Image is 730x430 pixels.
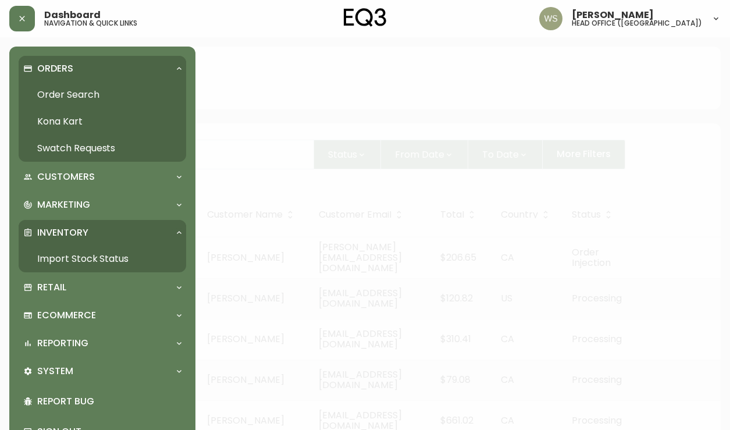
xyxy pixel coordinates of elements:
p: Customers [37,170,95,183]
div: Ecommerce [19,303,186,328]
img: logo [344,8,387,27]
p: Inventory [37,226,88,239]
p: System [37,365,73,378]
p: Reporting [37,337,88,350]
span: [PERSON_NAME] [572,10,654,20]
div: Report Bug [19,386,186,417]
div: Orders [19,56,186,81]
h5: navigation & quick links [44,20,137,27]
a: Swatch Requests [19,135,186,162]
div: Customers [19,164,186,190]
img: d421e764c7328a6a184e62c810975493 [539,7,562,30]
h5: head office ([GEOGRAPHIC_DATA]) [572,20,702,27]
div: Reporting [19,331,186,356]
a: Import Stock Status [19,246,186,272]
p: Orders [37,62,73,75]
p: Marketing [37,198,90,211]
a: Kona Kart [19,108,186,135]
span: Dashboard [44,10,101,20]
div: System [19,358,186,384]
div: Marketing [19,192,186,218]
p: Report Bug [37,395,181,408]
p: Retail [37,281,66,294]
div: Retail [19,275,186,300]
p: Ecommerce [37,309,96,322]
a: Order Search [19,81,186,108]
div: Inventory [19,220,186,246]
